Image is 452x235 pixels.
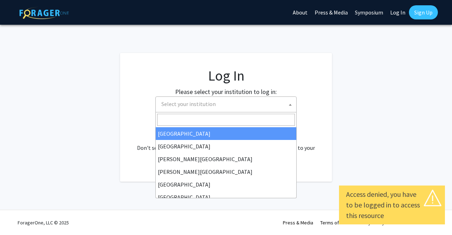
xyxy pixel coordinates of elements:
div: ForagerOne, LLC © 2025 [18,210,69,235]
li: [GEOGRAPHIC_DATA] [156,191,296,204]
a: Terms of Use [320,219,348,226]
li: [GEOGRAPHIC_DATA] [156,178,296,191]
li: [PERSON_NAME][GEOGRAPHIC_DATA] [156,165,296,178]
li: [GEOGRAPHIC_DATA] [156,127,296,140]
div: No account? . Don't see your institution? about bringing ForagerOne to your institution. [134,127,318,160]
h1: Log In [134,67,318,84]
a: Press & Media [283,219,313,226]
span: Select your institution [159,97,296,111]
input: Search [157,114,295,126]
div: Access denied, you have to be logged in to access this resource [346,189,438,221]
label: Please select your institution to log in: [175,87,277,96]
span: Select your institution [161,100,216,107]
img: ForagerOne Logo [19,7,69,19]
a: Sign Up [409,5,438,19]
span: Select your institution [155,96,297,112]
iframe: Chat [422,203,447,230]
li: [PERSON_NAME][GEOGRAPHIC_DATA] [156,153,296,165]
li: [GEOGRAPHIC_DATA] [156,140,296,153]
